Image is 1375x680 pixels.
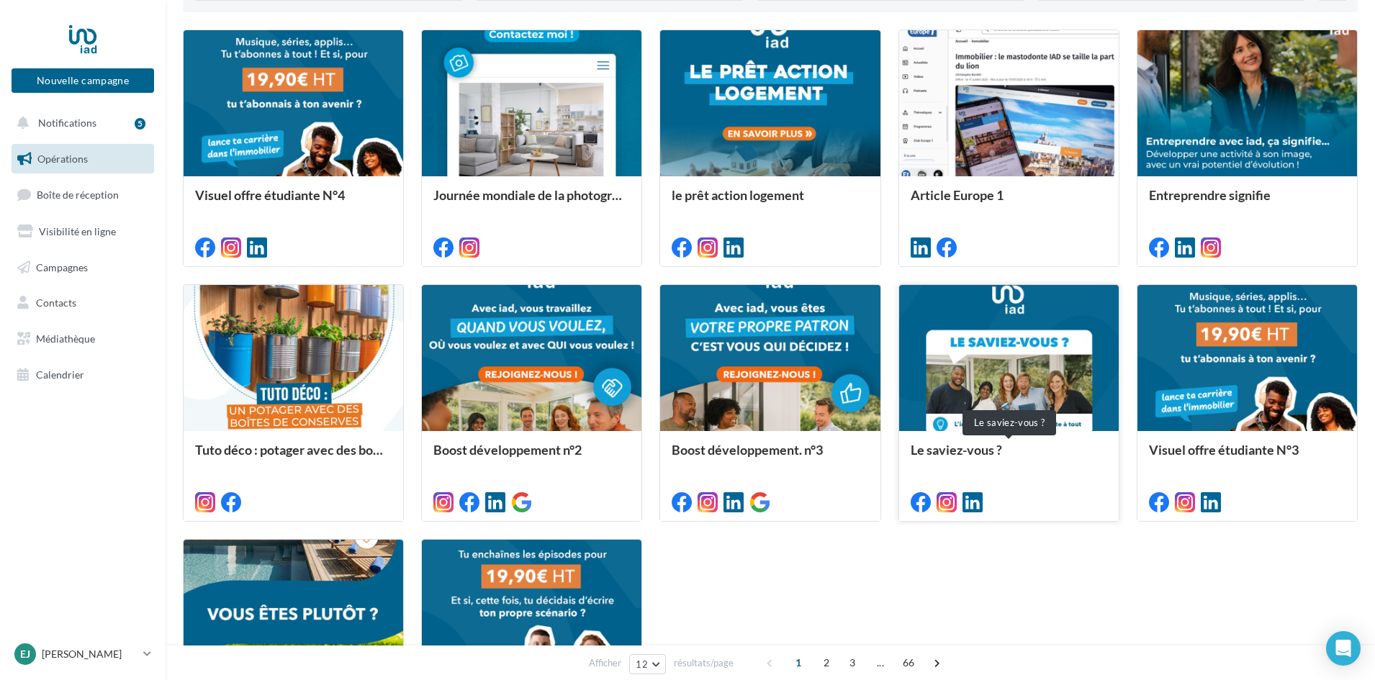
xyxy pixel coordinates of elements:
[1326,631,1361,666] div: Open Intercom Messenger
[9,108,151,138] button: Notifications 5
[42,647,137,661] p: [PERSON_NAME]
[636,658,648,670] span: 12
[9,324,157,354] a: Médiathèque
[195,188,392,217] div: Visuel offre étudiante N°4
[815,651,838,674] span: 2
[911,188,1107,217] div: Article Europe 1
[9,253,157,283] a: Campagnes
[9,179,157,210] a: Boîte de réception
[841,651,864,674] span: 3
[589,656,621,670] span: Afficher
[135,118,145,130] div: 5
[9,360,157,390] a: Calendrier
[911,443,1107,471] div: Le saviez-vous ?
[12,640,154,668] a: EJ [PERSON_NAME]
[433,188,630,217] div: Journée mondiale de la photographie
[36,260,88,273] span: Campagnes
[36,332,95,345] span: Médiathèque
[36,368,84,381] span: Calendrier
[869,651,892,674] span: ...
[38,117,96,129] span: Notifications
[1149,443,1345,471] div: Visuel offre étudiante N°3
[20,647,30,661] span: EJ
[1149,188,1345,217] div: Entreprendre signifie
[12,68,154,93] button: Nouvelle campagne
[36,296,76,309] span: Contacts
[37,189,119,201] span: Boîte de réception
[195,443,392,471] div: Tuto déco : potager avec des boites de conserves
[672,188,868,217] div: le prêt action logement
[9,144,157,174] a: Opérations
[787,651,810,674] span: 1
[962,410,1056,435] div: Le saviez-vous ?
[39,225,116,237] span: Visibilité en ligne
[433,443,630,471] div: Boost développement n°2
[9,217,157,247] a: Visibilité en ligne
[629,654,666,674] button: 12
[897,651,921,674] span: 66
[672,443,868,471] div: Boost développement. n°3
[9,288,157,318] a: Contacts
[674,656,734,670] span: résultats/page
[37,153,88,165] span: Opérations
